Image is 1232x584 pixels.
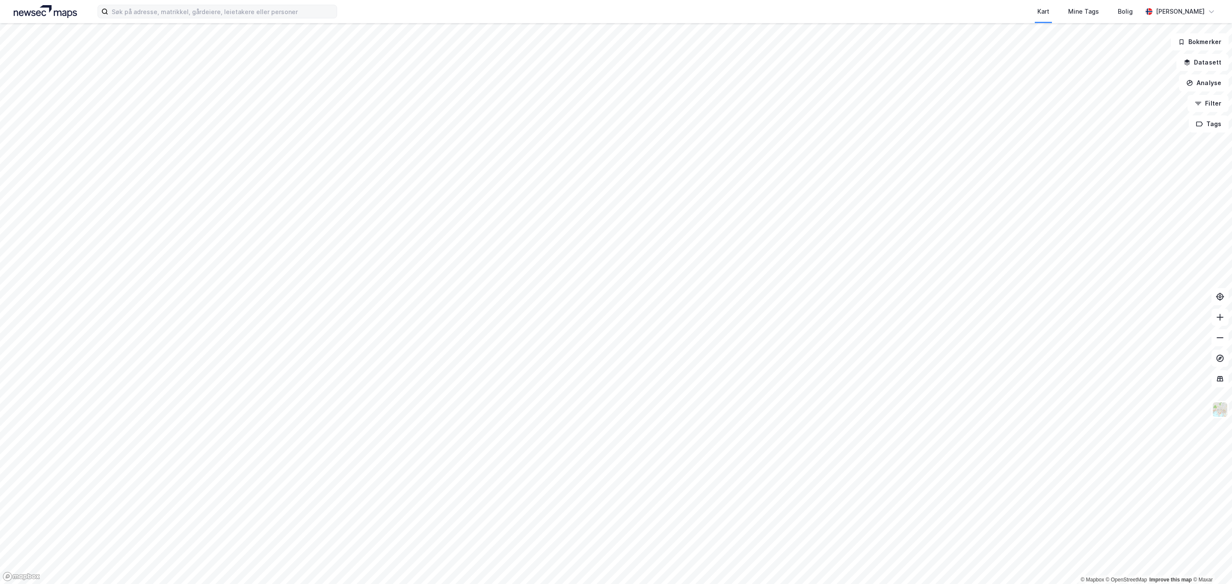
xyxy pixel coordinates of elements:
[1149,577,1192,583] a: Improve this map
[1176,54,1229,71] button: Datasett
[1068,6,1099,17] div: Mine Tags
[1212,401,1228,418] img: Z
[1156,6,1205,17] div: [PERSON_NAME]
[1189,543,1232,584] iframe: Chat Widget
[1171,33,1229,50] button: Bokmerker
[3,572,40,581] a: Mapbox homepage
[1081,577,1104,583] a: Mapbox
[14,5,77,18] img: logo.a4113a55bc3d86da70a041830d287a7e.svg
[1118,6,1133,17] div: Bolig
[1189,115,1229,133] button: Tags
[1037,6,1049,17] div: Kart
[1179,74,1229,91] button: Analyse
[108,5,337,18] input: Søk på adresse, matrikkel, gårdeiere, leietakere eller personer
[1106,577,1147,583] a: OpenStreetMap
[1188,95,1229,112] button: Filter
